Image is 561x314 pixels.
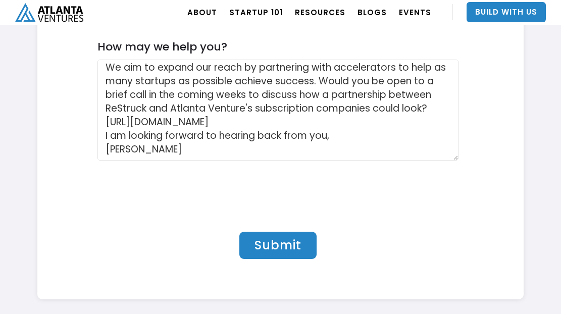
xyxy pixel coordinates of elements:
[467,2,546,22] a: Build With Us
[239,232,317,259] input: Submit
[97,40,227,54] label: How may we help you?
[97,171,251,210] iframe: reCAPTCHA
